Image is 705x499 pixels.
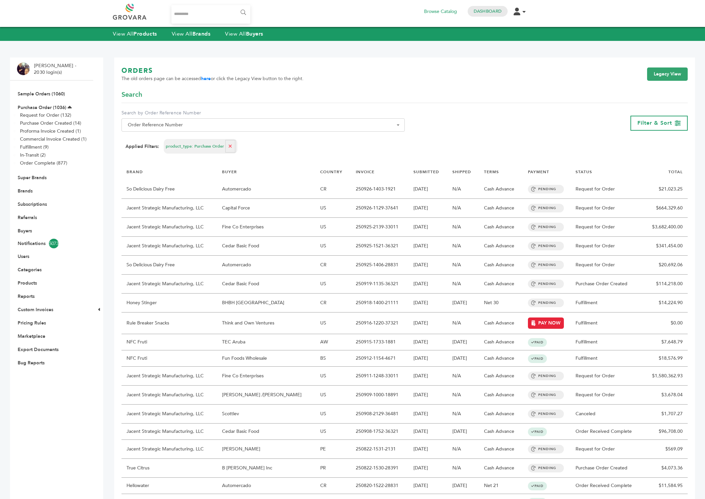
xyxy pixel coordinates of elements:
td: $96,708.00 [643,424,688,440]
td: 250918-1400-21111 [351,294,408,312]
td: PE [315,440,351,459]
td: Cash Advance [479,180,523,199]
td: $20,692.06 [643,256,688,275]
td: $0.00 [643,312,688,334]
a: View AllBrands [172,30,211,38]
td: [DATE] [408,459,447,478]
td: $21,023.25 [643,180,688,199]
td: $569.09 [643,440,688,459]
td: Jacent Strategic Manufacturing, LLC [121,424,217,440]
td: US [315,424,351,440]
a: Pricing Rules [18,320,46,326]
span: PENDING [528,299,564,307]
a: PAYMENT [528,169,549,175]
td: US [315,367,351,386]
strong: Products [133,30,157,38]
span: PENDING [528,372,564,380]
span: PENDING [528,410,564,418]
td: Jacent Strategic Manufacturing, LLC [121,237,217,256]
td: $4,073.36 [643,459,688,478]
td: Cash Advance [479,386,523,405]
a: Super Brands [18,175,47,181]
td: [DATE] [408,218,447,237]
td: Purchase Order Created [571,459,643,478]
a: Order Complete (877) [20,160,67,166]
td: Request for Order [571,386,643,405]
td: True Citrus [121,459,217,478]
a: Subscriptions [18,201,47,207]
td: B [PERSON_NAME] Inc [217,459,315,478]
td: $341,454.00 [643,237,688,256]
td: N/A [447,275,479,294]
td: 250925-1406-28831 [351,256,408,275]
span: Order Reference Number [121,118,405,132]
td: Cash Advance [479,199,523,218]
a: SUBMITTED [413,169,439,175]
a: TOTAL [668,169,683,175]
a: Legacy View [647,67,688,81]
td: Request for Order [571,199,643,218]
td: 250822-1531-2131 [351,440,408,459]
td: CR [315,478,351,494]
td: US [315,275,351,294]
td: 250908-1752-36321 [351,424,408,440]
a: Reports [18,293,35,300]
td: US [315,312,351,334]
span: PAID [528,338,547,347]
span: 5073 [49,239,59,248]
span: PENDING [528,242,564,250]
td: 250926-1403-1921 [351,180,408,199]
td: Cash Advance [479,459,523,478]
td: N/A [447,218,479,237]
td: [PERSON_NAME] [217,440,315,459]
td: N/A [447,459,479,478]
td: N/A [447,199,479,218]
td: N/A [447,312,479,334]
td: Jacent Strategic Manufacturing, LLC [121,275,217,294]
td: Fulfillment [571,350,643,367]
td: [DATE] [408,367,447,386]
a: Referrals [18,214,37,221]
td: Fine Co Enterprises [217,218,315,237]
td: Request for Order [571,237,643,256]
td: Purchase Order Created [571,275,643,294]
h1: ORDERS [121,66,304,75]
td: [DATE] [408,334,447,350]
td: US [315,218,351,237]
td: N/A [447,405,479,424]
a: here [201,75,211,82]
td: Scottlev [217,405,315,424]
td: Capital Force [217,199,315,218]
a: Fulfillment (9) [20,144,49,150]
span: PAID [528,354,547,363]
td: Think and Own Ventures [217,312,315,334]
td: [DATE] [408,424,447,440]
a: TERMS [484,169,499,175]
td: $664,329.60 [643,199,688,218]
span: Search [121,90,142,99]
td: [PERSON_NAME] /[PERSON_NAME] [217,386,315,405]
td: [DATE] [447,350,479,367]
td: 250925-1521-36321 [351,237,408,256]
span: Order Reference Number [125,120,401,130]
td: Rule Breaker Snacks [121,312,217,334]
td: [DATE] [408,350,447,367]
td: N/A [447,386,479,405]
td: Fulfillment [571,334,643,350]
td: 250911-1248-33011 [351,367,408,386]
td: NFC Fruti [121,350,217,367]
td: So Delicious Dairy Free [121,256,217,275]
a: Purchase Order (1036) [18,104,66,111]
a: Request for Order (132) [20,112,71,118]
a: INVOICE [356,169,374,175]
span: product_type: Purchase Order [166,144,224,149]
td: [DATE] [408,294,447,312]
td: Automercado [217,180,315,199]
input: Search... [171,5,250,24]
a: Purchase Order Created (14) [20,120,81,126]
td: TEC Aruba [217,334,315,350]
a: STATUS [576,169,592,175]
td: BS [315,350,351,367]
td: Cedar Basic Food [217,275,315,294]
span: PAID [528,482,547,490]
